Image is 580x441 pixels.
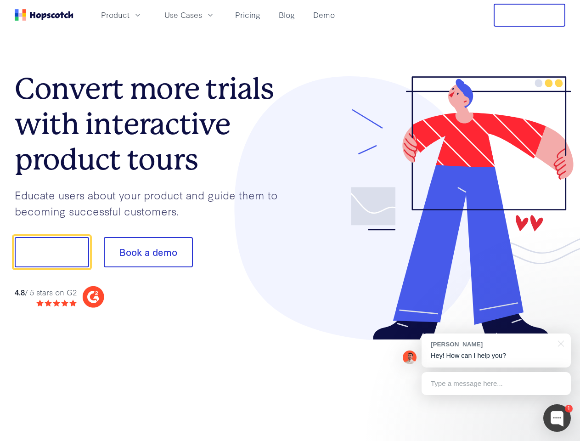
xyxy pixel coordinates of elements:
button: Show me! [15,237,89,267]
span: Product [101,9,130,21]
a: Blog [275,7,298,23]
div: Type a message here... [422,372,571,395]
h1: Convert more trials with interactive product tours [15,71,290,177]
a: Demo [310,7,338,23]
p: Educate users about your product and guide them to becoming successful customers. [15,187,290,219]
strong: 4.8 [15,287,25,297]
div: 1 [565,405,573,413]
button: Product [96,7,148,23]
p: Hey! How can I help you? [431,351,562,361]
button: Book a demo [104,237,193,267]
a: Pricing [231,7,264,23]
div: / 5 stars on G2 [15,287,77,298]
button: Use Cases [159,7,220,23]
div: [PERSON_NAME] [431,340,552,349]
button: Free Trial [494,4,565,27]
img: Mark Spera [403,351,417,364]
a: Home [15,9,73,21]
span: Use Cases [164,9,202,21]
